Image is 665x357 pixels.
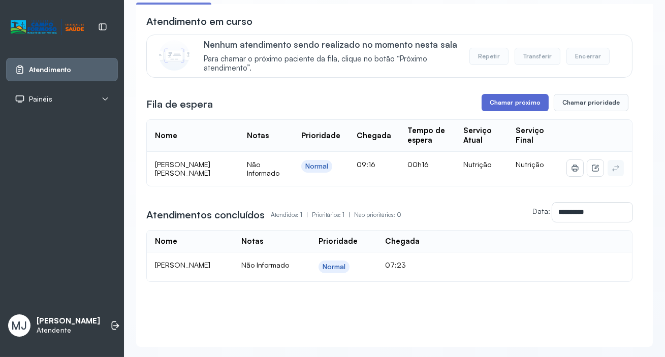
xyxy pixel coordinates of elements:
[155,160,210,178] span: [PERSON_NAME] [PERSON_NAME]
[247,160,279,178] span: Não Informado
[11,19,84,36] img: Logotipo do estabelecimento
[155,261,210,269] span: [PERSON_NAME]
[357,131,391,141] div: Chegada
[407,160,429,169] span: 00h16
[469,48,509,65] button: Repetir
[146,14,252,28] h3: Atendimento em curso
[271,208,312,222] p: Atendidos: 1
[463,126,499,145] div: Serviço Atual
[305,162,329,171] div: Normal
[357,160,375,169] span: 09:16
[385,261,406,269] span: 07:23
[323,263,346,271] div: Normal
[29,66,71,74] span: Atendimento
[463,160,499,169] div: Nutrição
[146,208,265,222] h3: Atendimentos concluídos
[516,126,551,145] div: Serviço Final
[385,237,420,246] div: Chegada
[482,94,549,111] button: Chamar próximo
[37,316,100,326] p: [PERSON_NAME]
[155,131,177,141] div: Nome
[554,94,629,111] button: Chamar prioridade
[247,131,269,141] div: Notas
[37,326,100,335] p: Atendente
[319,237,358,246] div: Prioridade
[15,64,109,75] a: Atendimento
[204,39,469,50] p: Nenhum atendimento sendo realizado no momento nesta sala
[306,211,308,218] span: |
[354,208,401,222] p: Não prioritários: 0
[159,40,189,71] img: Imagem de CalloutCard
[407,126,447,145] div: Tempo de espera
[301,131,340,141] div: Prioridade
[566,48,610,65] button: Encerrar
[204,54,469,74] span: Para chamar o próximo paciente da fila, clique no botão “Próximo atendimento”.
[155,237,177,246] div: Nome
[312,208,354,222] p: Prioritários: 1
[516,160,544,169] span: Nutrição
[146,97,213,111] h3: Fila de espera
[241,261,289,269] span: Não Informado
[515,48,561,65] button: Transferir
[349,211,350,218] span: |
[532,207,550,215] label: Data:
[241,237,263,246] div: Notas
[29,95,52,104] span: Painéis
